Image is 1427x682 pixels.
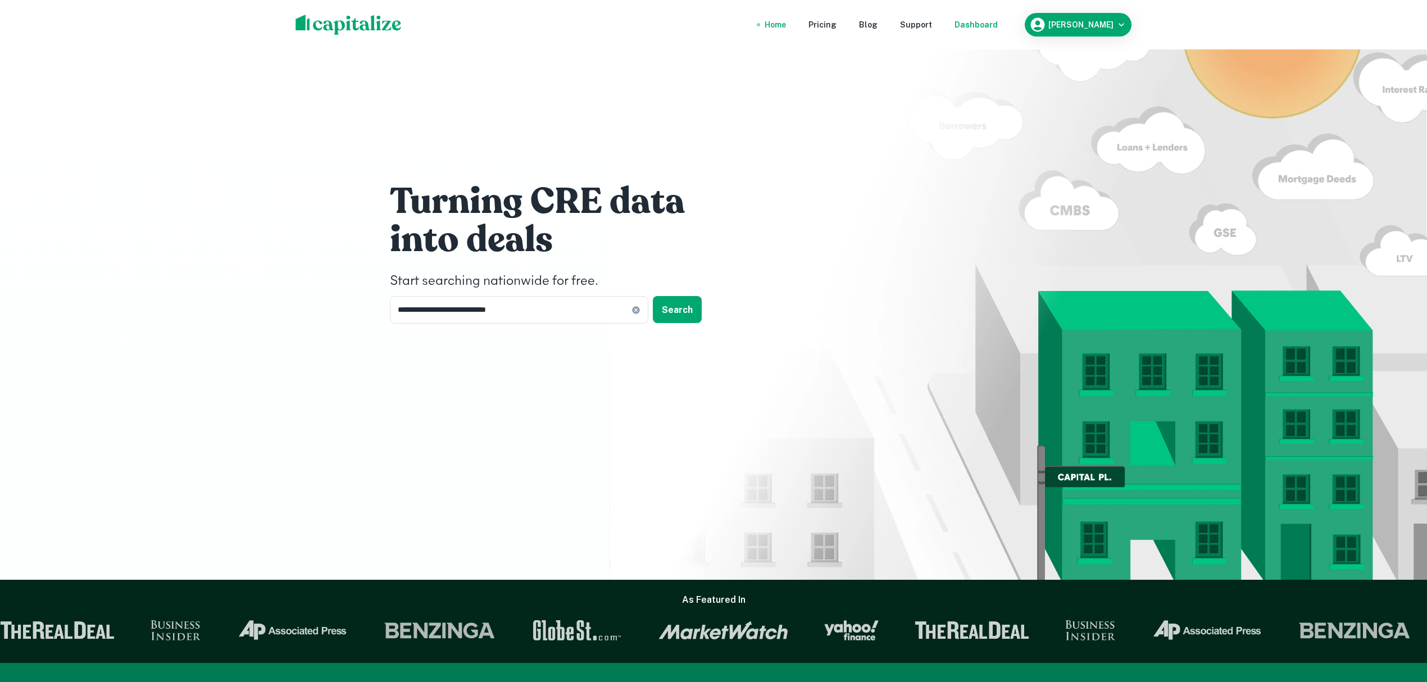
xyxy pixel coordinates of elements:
[875,621,989,639] img: The Real Deal
[682,593,746,607] h6: As Featured In
[1371,592,1427,646] iframe: Chat Widget
[492,620,583,640] img: GlobeSt
[1025,13,1131,37] button: [PERSON_NAME]
[1048,21,1114,29] h6: [PERSON_NAME]
[653,296,702,323] button: Search
[390,217,727,262] h1: into deals
[808,19,837,31] a: Pricing
[1112,620,1223,640] img: Associated Press
[618,621,748,640] img: Market Watch
[110,620,161,640] img: Business Insider
[900,19,932,31] a: Support
[955,19,998,31] a: Dashboard
[296,15,402,35] img: capitalize-logo.png
[859,19,878,31] a: Blog
[197,620,307,640] img: Associated Press
[1258,620,1370,640] img: Benzinga
[390,179,727,224] h1: Turning CRE data
[390,271,727,292] h4: Start searching nationwide for free.
[1025,620,1076,640] img: Business Insider
[765,19,786,31] a: Home
[784,620,838,640] img: Yahoo Finance
[343,620,456,640] img: Benzinga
